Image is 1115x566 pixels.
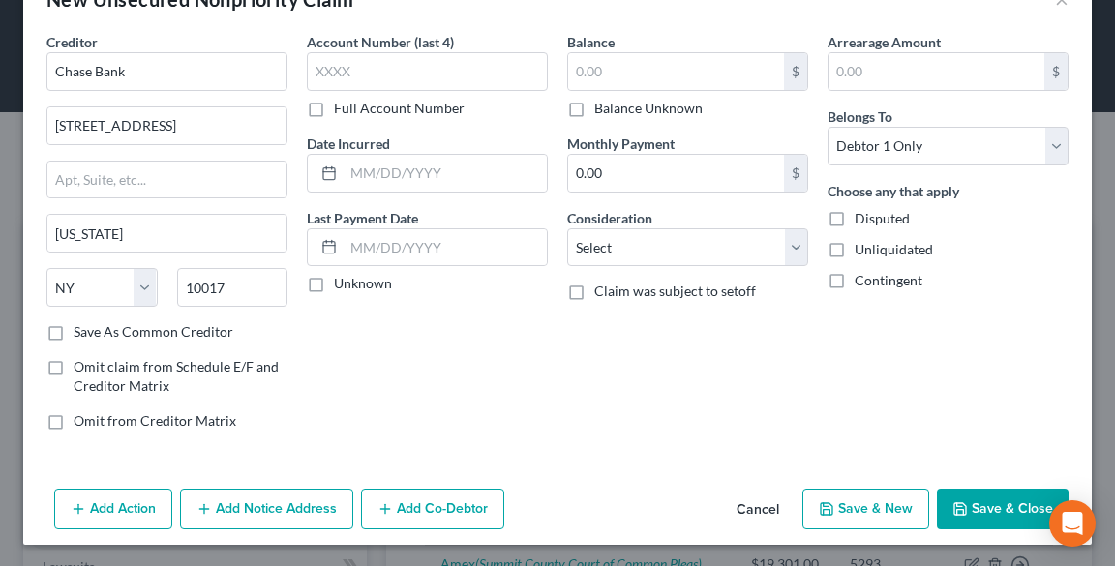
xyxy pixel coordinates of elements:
input: MM/DD/YYYY [344,155,547,192]
button: Add Co-Debtor [361,489,504,529]
span: Creditor [46,34,98,50]
label: Choose any that apply [828,181,959,201]
label: Account Number (last 4) [307,32,454,52]
input: 0.00 [568,155,784,192]
label: Arrearage Amount [828,32,941,52]
button: Add Action [54,489,172,529]
div: $ [784,155,807,192]
span: Belongs To [828,108,892,125]
input: Enter city... [47,215,286,252]
input: Enter address... [47,107,286,144]
label: Balance [567,32,615,52]
span: Omit from Creditor Matrix [74,412,236,429]
label: Unknown [334,274,392,293]
span: Claim was subject to setoff [594,283,756,299]
input: XXXX [307,52,548,91]
button: Save & New [802,489,929,529]
label: Monthly Payment [567,134,675,154]
label: Save As Common Creditor [74,322,233,342]
input: 0.00 [829,53,1044,90]
label: Consideration [567,208,652,228]
span: Contingent [855,272,922,288]
button: Add Notice Address [180,489,353,529]
input: Enter zip... [177,268,288,307]
div: Open Intercom Messenger [1049,500,1096,547]
label: Balance Unknown [594,99,703,118]
div: $ [1044,53,1068,90]
div: $ [784,53,807,90]
label: Last Payment Date [307,208,418,228]
input: MM/DD/YYYY [344,229,547,266]
span: Omit claim from Schedule E/F and Creditor Matrix [74,358,279,394]
button: Save & Close [937,489,1069,529]
input: 0.00 [568,53,784,90]
input: Search creditor by name... [46,52,287,91]
label: Date Incurred [307,134,390,154]
button: Cancel [721,491,795,529]
span: Disputed [855,210,910,226]
label: Full Account Number [334,99,465,118]
input: Apt, Suite, etc... [47,162,286,198]
span: Unliquidated [855,241,933,257]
